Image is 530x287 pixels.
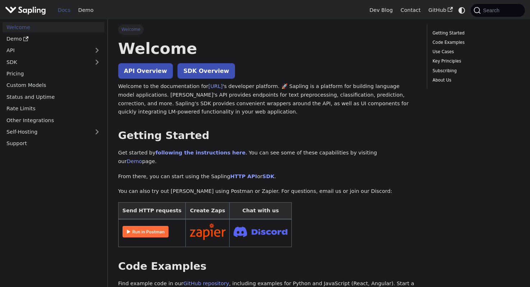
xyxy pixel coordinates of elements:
a: API Overview [118,63,173,79]
a: following the instructions here [156,150,245,156]
a: Dev Blog [365,5,396,16]
a: Contact [397,5,425,16]
th: Create Zaps [185,203,230,219]
a: GitHub [424,5,456,16]
p: Get started by . You can see some of these capabilities by visiting our page. [118,149,417,166]
a: Support [3,138,104,149]
th: Chat with us [230,203,292,219]
a: [URL] [208,83,223,89]
a: Key Principles [433,58,517,65]
a: Code Examples [433,39,517,46]
a: HTTP API [230,173,257,179]
p: You can also try out [PERSON_NAME] using Postman or Zapier. For questions, email us or join our D... [118,187,417,196]
h2: Getting Started [118,129,417,142]
img: Connect in Zapier [190,223,226,240]
a: Pricing [3,69,104,79]
nav: Breadcrumbs [118,24,417,34]
a: API [3,45,90,56]
h1: Welcome [118,39,417,58]
a: Welcome [3,22,104,32]
a: SDK [3,57,90,67]
th: Send HTTP requests [118,203,185,219]
a: Demo [127,158,142,164]
a: Sapling.aiSapling.ai [5,5,49,15]
p: Welcome to the documentation for 's developer platform. 🚀 Sapling is a platform for building lang... [118,82,417,116]
span: Search [481,8,504,13]
a: Docs [54,5,74,16]
span: Welcome [118,24,144,34]
a: Demo [74,5,97,16]
button: Expand sidebar category 'SDK' [90,57,104,67]
a: Self-Hosting [3,127,104,137]
a: SDK Overview [178,63,235,79]
a: Demo [3,34,104,44]
a: Other Integrations [3,115,104,125]
a: Custom Models [3,80,104,91]
button: Switch between dark and light mode (currently system mode) [457,5,467,15]
h2: Code Examples [118,260,417,273]
a: Subscribing [433,68,517,74]
button: Search (Command+K) [471,4,525,17]
p: From there, you can start using the Sapling or . [118,172,417,181]
a: Getting Started [433,30,517,37]
img: Run in Postman [123,226,169,237]
img: Join Discord [234,224,287,239]
button: Expand sidebar category 'API' [90,45,104,56]
img: Sapling.ai [5,5,46,15]
a: Status and Uptime [3,92,104,102]
a: Use Cases [433,48,517,55]
a: Rate Limits [3,103,104,114]
a: About Us [433,77,517,84]
a: SDK [262,173,274,179]
a: GitHub repository [183,281,229,286]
